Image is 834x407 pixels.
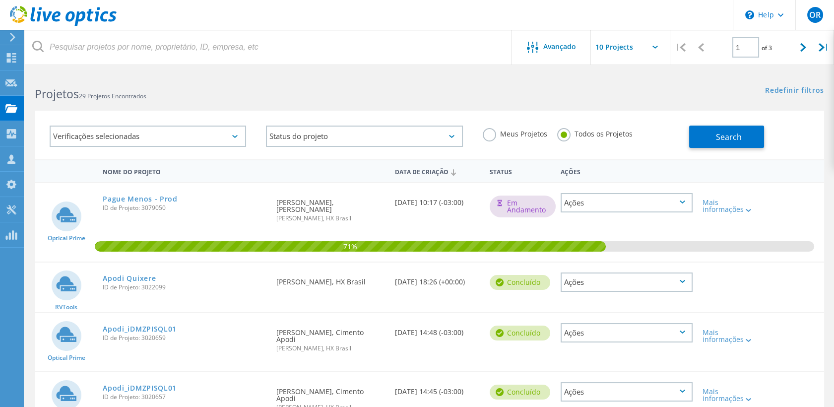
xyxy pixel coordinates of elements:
svg: \n [745,10,754,19]
a: Apodi Quixere [103,275,156,282]
div: [PERSON_NAME], Cimento Apodi [271,313,390,361]
div: [DATE] 14:48 (-03:00) [390,313,485,346]
div: Ações [556,162,698,180]
span: ID de Projeto: 3020657 [103,394,266,400]
span: Optical Prime [48,235,85,241]
span: 29 Projetos Encontrados [79,92,146,100]
div: Ações [561,272,693,292]
div: Ações [561,323,693,342]
span: Optical Prime [48,355,85,361]
div: Mais informações [703,199,756,213]
div: Ações [561,193,693,212]
div: Concluído [490,326,550,340]
input: Pesquisar projetos por nome, proprietário, ID, empresa, etc [25,30,512,65]
span: 71% [95,241,605,250]
div: [PERSON_NAME], HX Brasil [271,263,390,295]
div: Mais informações [703,388,756,402]
span: ID de Projeto: 3079050 [103,205,266,211]
a: Pague Menos - Prod [103,196,178,203]
div: Concluído [490,275,550,290]
div: Status do projeto [266,126,462,147]
span: ID de Projeto: 3020659 [103,335,266,341]
a: Apodi_iDMZPISQL01 [103,385,177,392]
label: Todos os Projetos [557,128,633,137]
div: Data de Criação [390,162,485,181]
div: [DATE] 14:45 (-03:00) [390,372,485,405]
span: Search [716,132,742,142]
div: [PERSON_NAME], [PERSON_NAME] [271,183,390,231]
b: Projetos [35,86,79,102]
div: Mais informações [703,329,756,343]
span: RVTools [55,304,77,310]
div: Status [485,162,556,180]
span: OR [809,11,821,19]
span: of 3 [762,44,772,52]
div: [DATE] 10:17 (-03:00) [390,183,485,216]
span: Avançado [543,43,576,50]
a: Live Optics Dashboard [10,21,117,28]
div: Concluído [490,385,550,400]
div: Verificações selecionadas [50,126,246,147]
a: Apodi_iDMZPISQL01 [103,326,177,333]
div: [DATE] 18:26 (+00:00) [390,263,485,295]
label: Meus Projetos [483,128,547,137]
a: Redefinir filtros [765,87,824,95]
div: | [814,30,834,65]
span: [PERSON_NAME], HX Brasil [276,345,385,351]
span: [PERSON_NAME], HX Brasil [276,215,385,221]
div: | [670,30,691,65]
button: Search [689,126,764,148]
div: Ações [561,382,693,402]
span: ID de Projeto: 3022099 [103,284,266,290]
div: Em andamento [490,196,556,217]
div: Nome do Projeto [98,162,271,180]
